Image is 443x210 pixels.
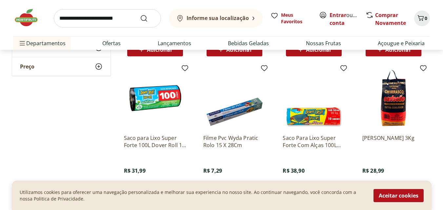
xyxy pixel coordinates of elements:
[140,14,156,22] button: Submit Search
[425,15,427,21] span: 0
[330,11,359,27] span: ou
[127,43,183,56] button: Adicionar
[20,63,34,70] span: Preço
[283,167,304,174] span: R$ 38,90
[13,8,46,28] img: Hortifruti
[373,189,424,202] button: Aceitar cookies
[306,47,332,52] span: Adicionar
[18,35,26,51] button: Menu
[226,47,252,52] span: Adicionar
[124,67,186,129] img: Saco para Lixo Super Forte 100L Dover Roll 10 unidades
[187,14,249,22] b: Informe sua localização
[207,43,262,56] button: Adicionar
[147,47,172,52] span: Adicionar
[378,39,425,47] a: Açougue e Peixaria
[271,12,311,25] a: Meus Favoritos
[102,39,121,47] a: Ofertas
[18,35,66,51] span: Departamentos
[362,134,425,149] a: [PERSON_NAME] 3Kg
[385,47,411,52] span: Adicionar
[20,189,366,202] p: Utilizamos cookies para oferecer uma navegação personalizada e melhorar sua experiencia no nosso ...
[203,167,222,174] span: R$ 7,29
[286,43,342,56] button: Adicionar
[283,134,345,149] a: Saco Para Lixo Super Forte Com Alças 100L Pacote Com 10 Unidades Dover Roll
[362,167,384,174] span: R$ 28,99
[203,134,266,149] a: Filme Pvc Wyda Pratic Rolo 15 X 28Cm
[281,12,311,25] span: Meus Favoritos
[330,11,366,27] a: Criar conta
[203,67,266,129] img: Filme Pvc Wyda Pratic Rolo 15 X 28Cm
[362,67,425,129] img: Carvão Cariocão 3Kg
[306,39,341,47] a: Nossas Frutas
[54,9,161,28] input: search
[330,11,346,19] a: Entrar
[158,39,191,47] a: Lançamentos
[169,9,263,28] button: Informe sua localização
[366,43,421,56] button: Adicionar
[124,167,146,174] span: R$ 31,99
[12,57,111,76] button: Preço
[124,134,186,149] a: Saco para Lixo Super Forte 100L Dover Roll 10 unidades
[414,10,430,26] button: Carrinho
[228,39,269,47] a: Bebidas Geladas
[375,11,406,27] a: Comprar Novamente
[283,67,345,129] img: Saco Para Lixo Super Forte Com Alças 100L Pacote Com 10 Unidades Dover Roll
